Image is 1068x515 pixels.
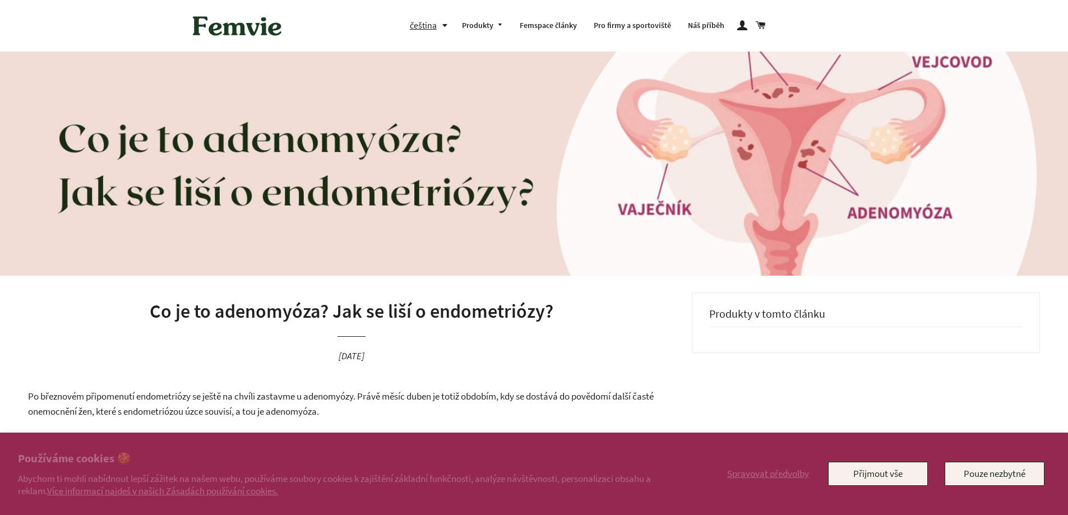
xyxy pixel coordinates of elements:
[945,462,1044,485] button: Pouze nezbytné
[709,307,1023,327] h3: Produkty v tomto článku
[725,462,811,485] button: Spravovat předvolby
[187,8,288,43] img: Femvie
[18,472,673,497] p: Abychom ti mohli nabídnout lepší zážitek na našem webu, používáme soubory cookies k zajištění zák...
[28,390,654,417] span: Po březnovém připomenutí endometriózy se ještě na chvíli zastavme u adenomyózy. Právě měsíc duben...
[727,467,809,480] span: Spravovat předvolby
[828,462,928,485] button: Přijmout vše
[410,18,454,33] button: čeština
[585,11,679,40] a: Pro firmy a sportoviště
[28,298,675,325] h1: Co je to adenomyóza? Jak se liší o endometriózy?
[47,485,278,497] a: Více informací najdeš v našich Zásadách používání cookies.
[511,11,585,40] a: Femspace články
[18,451,673,467] h2: Používáme cookies 🍪
[454,11,512,40] a: Produkty
[339,350,364,362] time: [DATE]
[679,11,733,40] a: Náš příběh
